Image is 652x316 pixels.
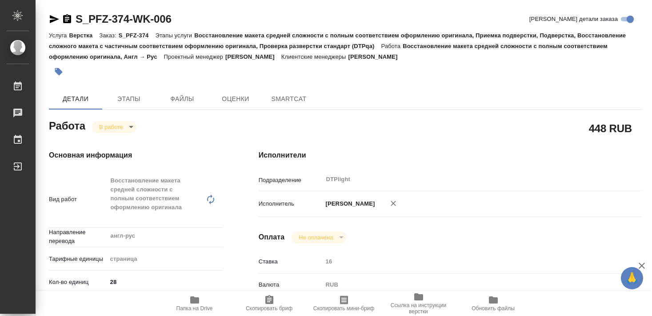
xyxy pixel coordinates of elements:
p: Вид работ [49,195,107,204]
p: [PERSON_NAME] [323,199,375,208]
p: Этапы услуги [155,32,194,39]
p: Тарифные единицы [49,255,107,263]
p: [PERSON_NAME] [348,53,404,60]
button: Скопировать ссылку [62,14,72,24]
div: страница [107,251,223,267]
span: Скопировать бриф [246,305,292,312]
h2: Работа [49,117,85,133]
div: RUB [323,277,610,292]
input: ✎ Введи что-нибудь [107,275,223,288]
button: 🙏 [621,267,643,289]
p: Заказ: [99,32,118,39]
p: S_PFZ-374 [119,32,156,39]
button: Ссылка на инструкции верстки [381,291,456,316]
p: Валюта [259,280,323,289]
span: [PERSON_NAME] детали заказа [529,15,618,24]
button: Не оплачена [296,234,336,241]
span: Этапы [108,93,150,105]
span: 🙏 [624,269,640,288]
button: Обновить файлы [456,291,531,316]
p: Верстка [69,32,99,39]
button: Скопировать ссылку для ЯМессенджера [49,14,60,24]
span: Скопировать мини-бриф [313,305,374,312]
p: Кол-во единиц [49,278,107,287]
div: В работе [292,231,346,243]
p: Проектный менеджер [164,53,225,60]
span: Ссылка на инструкции верстки [387,302,451,315]
button: Добавить тэг [49,62,68,81]
div: В работе [92,121,136,133]
span: Обновить файлы [472,305,515,312]
p: Исполнитель [259,199,323,208]
button: Удалить исполнителя [384,194,403,213]
span: SmartCat [268,93,310,105]
p: Клиентские менеджеры [281,53,348,60]
button: Скопировать бриф [232,291,307,316]
a: S_PFZ-374-WK-006 [76,13,172,25]
button: Скопировать мини-бриф [307,291,381,316]
p: Подразделение [259,176,323,185]
h4: Исполнители [259,150,642,161]
h4: Оплата [259,232,285,243]
p: Ставка [259,257,323,266]
span: Папка на Drive [176,305,213,312]
button: В работе [96,123,126,131]
button: Папка на Drive [157,291,232,316]
p: Восстановление макета средней сложности с полным соответствием оформлению оригинала, Приемка подв... [49,32,626,49]
input: Пустое поле [323,255,610,268]
p: Работа [381,43,403,49]
span: Оценки [214,93,257,105]
span: Детали [54,93,97,105]
h2: 448 RUB [589,121,632,136]
h4: Основная информация [49,150,223,161]
p: Направление перевода [49,228,107,246]
p: [PERSON_NAME] [225,53,281,60]
p: Услуга [49,32,69,39]
span: Файлы [161,93,204,105]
